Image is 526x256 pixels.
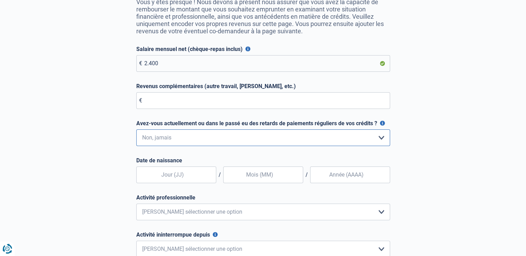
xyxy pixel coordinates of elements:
label: Revenus complémentaires (autre travail, [PERSON_NAME], etc.) [136,83,390,89]
label: Activité professionnelle [136,194,390,201]
span: € [139,97,142,104]
span: / [303,171,310,178]
label: Salaire mensuel net (chèque-repas inclus) [136,46,390,52]
button: Activité ininterrompue depuis [213,232,218,237]
input: Année (AAAA) [310,167,390,183]
button: Avez-vous actuellement ou dans le passé eu des retards de paiements réguliers de vos crédits ? [380,121,385,126]
label: Date de naissance [136,157,390,164]
span: / [216,171,223,178]
input: Mois (MM) [223,167,303,183]
button: Salaire mensuel net (chèque-repas inclus) [245,46,250,51]
label: Activité ininterrompue depuis [136,231,390,238]
span: € [139,60,142,67]
label: Avez-vous actuellement ou dans le passé eu des retards de paiements réguliers de vos crédits ? [136,120,390,127]
input: Jour (JJ) [136,167,216,183]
